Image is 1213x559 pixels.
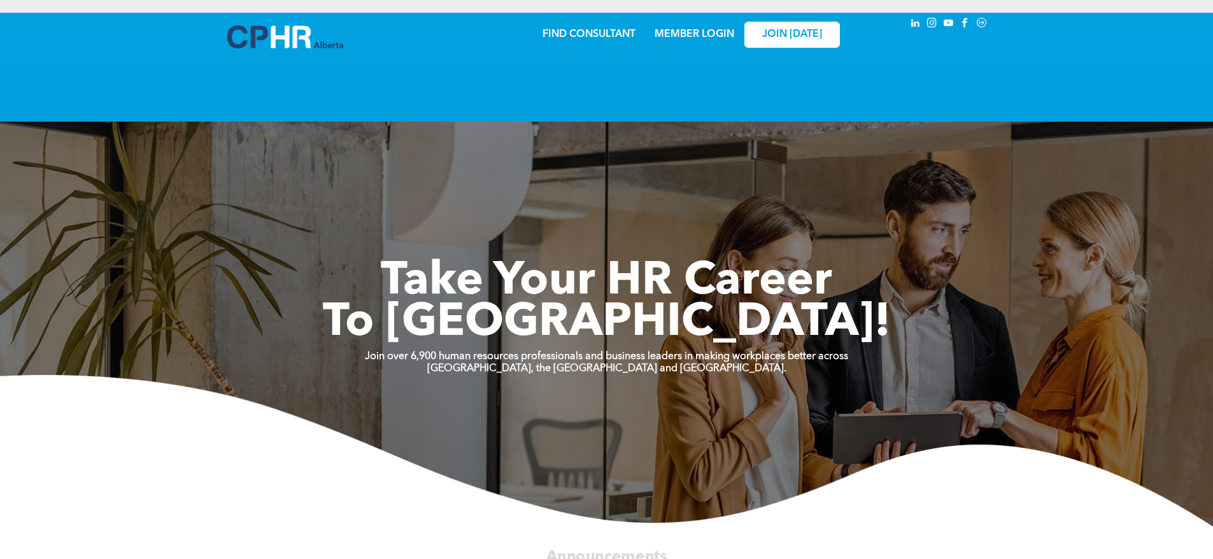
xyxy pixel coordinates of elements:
a: FIND CONSULTANT [543,29,635,39]
span: JOIN [DATE] [762,29,822,41]
a: JOIN [DATE] [744,22,840,48]
a: youtube [942,16,956,33]
span: To [GEOGRAPHIC_DATA]! [323,301,891,346]
a: Social network [975,16,989,33]
img: A blue and white logo for cp alberta [227,25,343,48]
strong: Join over 6,900 human resources professionals and business leaders in making workplaces better ac... [365,351,848,362]
a: instagram [925,16,939,33]
a: facebook [958,16,972,33]
a: MEMBER LOGIN [655,29,734,39]
strong: [GEOGRAPHIC_DATA], the [GEOGRAPHIC_DATA] and [GEOGRAPHIC_DATA]. [427,364,786,374]
span: Take Your HR Career [381,259,832,305]
a: linkedin [909,16,923,33]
